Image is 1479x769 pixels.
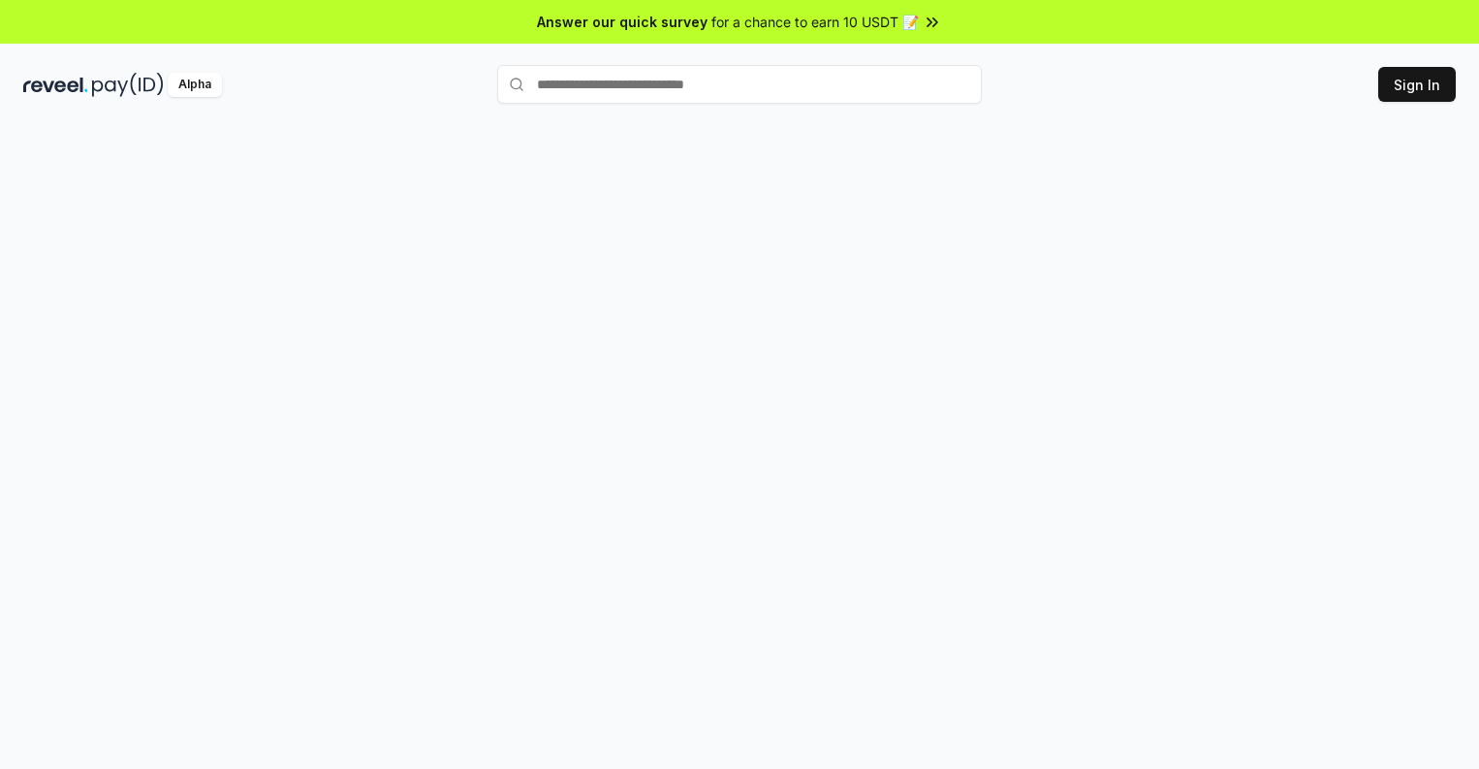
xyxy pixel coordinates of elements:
[537,12,708,32] span: Answer our quick survey
[168,73,222,97] div: Alpha
[711,12,919,32] span: for a chance to earn 10 USDT 📝
[92,73,164,97] img: pay_id
[1378,67,1456,102] button: Sign In
[23,73,88,97] img: reveel_dark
